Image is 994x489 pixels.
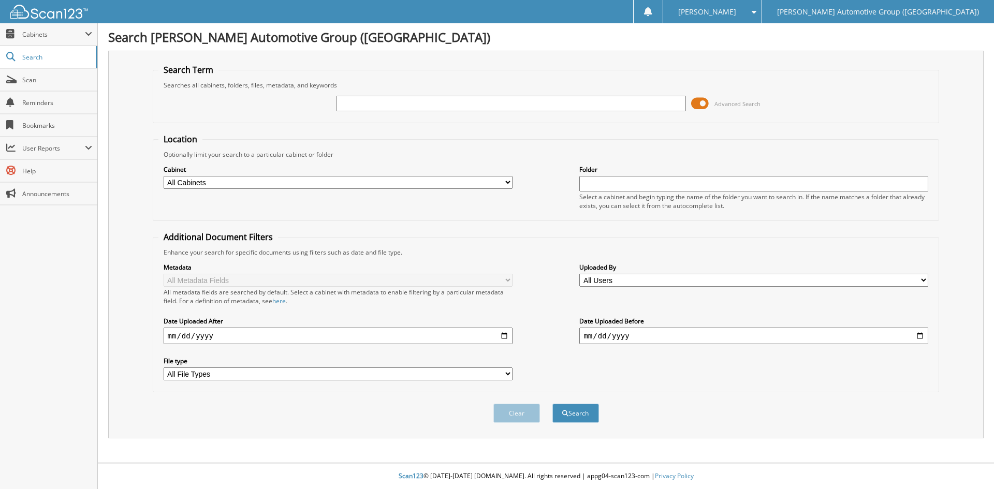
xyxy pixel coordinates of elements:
[272,297,286,305] a: here
[164,288,513,305] div: All metadata fields are searched by default. Select a cabinet with metadata to enable filtering b...
[493,404,540,423] button: Clear
[678,9,736,15] span: [PERSON_NAME]
[22,76,92,84] span: Scan
[579,317,928,325] label: Date Uploaded Before
[158,134,202,145] legend: Location
[22,144,85,153] span: User Reports
[22,53,91,62] span: Search
[579,328,928,344] input: end
[22,30,85,39] span: Cabinets
[714,100,761,108] span: Advanced Search
[22,121,92,130] span: Bookmarks
[108,28,984,46] h1: Search [PERSON_NAME] Automotive Group ([GEOGRAPHIC_DATA])
[777,9,979,15] span: [PERSON_NAME] Automotive Group ([GEOGRAPHIC_DATA])
[655,471,694,480] a: Privacy Policy
[158,231,278,243] legend: Additional Document Filters
[164,357,513,365] label: File type
[158,248,934,257] div: Enhance your search for specific documents using filters such as date and file type.
[399,471,423,480] span: Scan123
[164,165,513,174] label: Cabinet
[10,5,88,19] img: scan123-logo-white.svg
[22,167,92,175] span: Help
[579,263,928,272] label: Uploaded By
[552,404,599,423] button: Search
[579,165,928,174] label: Folder
[164,317,513,325] label: Date Uploaded After
[164,263,513,272] label: Metadata
[164,328,513,344] input: start
[22,189,92,198] span: Announcements
[158,64,218,76] legend: Search Term
[98,464,994,489] div: © [DATE]-[DATE] [DOMAIN_NAME]. All rights reserved | appg04-scan123-com |
[22,98,92,107] span: Reminders
[158,150,934,159] div: Optionally limit your search to a particular cabinet or folder
[158,81,934,90] div: Searches all cabinets, folders, files, metadata, and keywords
[579,192,928,210] div: Select a cabinet and begin typing the name of the folder you want to search in. If the name match...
